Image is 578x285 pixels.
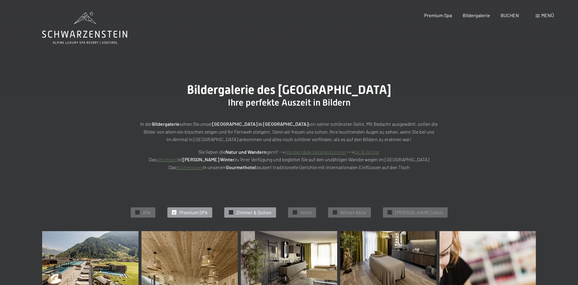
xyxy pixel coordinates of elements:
a: Ski & Winter [354,149,380,155]
span: Ihre perfekte Auszeit in Bildern [228,97,350,108]
span: Menü [541,12,554,18]
span: ✓ [388,210,391,215]
span: Premium SPA [179,209,208,216]
a: Küchenteam [176,164,203,170]
a: Wandern&AktivitätenSommer [285,149,346,155]
span: ✓ [294,210,296,215]
a: Aktivteam [157,156,177,162]
strong: Gourmethotel [226,164,256,170]
span: Bildergalerie des [GEOGRAPHIC_DATA] [187,83,391,97]
strong: [GEOGRAPHIC_DATA] in [GEOGRAPHIC_DATA] [212,121,308,127]
span: Alle [143,209,151,216]
span: ✓ [334,210,336,215]
a: Premium Spa [424,12,452,18]
p: Sie lieben die gern? --> ---> Das ist zu Ihrer Verfügung und begleitet Sie auf den unzähligen Wan... [138,148,440,171]
strong: Bildergalerie [152,121,179,127]
span: Zimmer & Suiten [236,209,272,216]
a: Bildergalerie [463,12,490,18]
span: Hotel [300,209,312,216]
strong: Natur und Wandern [225,149,266,155]
span: Winter Aktiv [340,209,366,216]
span: [PERSON_NAME] Aktiv [395,209,443,216]
strong: [PERSON_NAME] Winter [183,156,235,162]
p: In der sehen Sie unser von seiner schönsten Seite. Mit Bedacht ausgewählt, sollen die Bilder von ... [138,120,440,143]
span: ✓ [173,210,175,215]
span: ✓ [230,210,232,215]
span: ✓ [136,210,138,215]
a: BUCHEN [501,12,519,18]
